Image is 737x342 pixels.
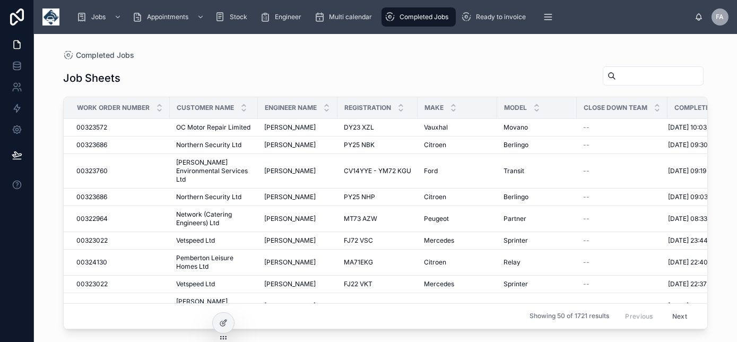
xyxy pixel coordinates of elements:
[583,141,589,149] span: --
[91,13,106,21] span: Jobs
[230,13,247,21] span: Stock
[674,104,724,112] span: Completed at
[264,193,316,201] span: [PERSON_NAME]
[76,215,108,223] span: 00322964
[63,50,134,61] a: Completed Jobs
[583,123,589,132] span: --
[264,167,316,175] span: [PERSON_NAME]
[176,141,252,149] a: Northern Security Ltd
[504,302,514,310] span: Tgs
[424,104,444,112] span: Make
[583,258,589,267] span: --
[424,193,446,201] span: Citroen
[530,312,609,321] span: Showing 50 of 1721 results
[76,280,108,288] span: 00323022
[176,193,252,201] a: Northern Security Ltd
[400,13,448,21] span: Completed Jobs
[668,123,734,132] a: [DATE] 10:03
[504,141,570,149] a: Berlingo
[424,236,454,245] span: Mercedes
[668,141,708,149] span: [DATE] 09:30
[668,141,734,149] a: [DATE] 09:30
[344,123,374,132] span: DY23 XZL
[668,258,708,267] span: [DATE] 22:40
[504,193,528,201] span: Berlingo
[424,258,446,267] span: Citroen
[668,167,734,175] a: [DATE] 09:19
[176,158,252,184] span: [PERSON_NAME] Environmental Services Ltd
[76,215,163,223] a: 00322964
[129,7,210,27] a: Appointments
[76,258,107,267] span: 00324130
[668,280,734,288] a: [DATE] 22:37
[344,236,411,245] a: FJ72 VSC
[344,167,411,175] a: CV14YYE - YM72 KGU
[344,193,375,201] span: PY25 NHP
[716,13,724,21] span: FA
[76,193,107,201] span: 00323686
[668,193,734,201] a: [DATE] 09:03
[76,280,163,288] a: 00323022
[264,236,316,245] span: [PERSON_NAME]
[264,123,316,132] span: [PERSON_NAME]
[504,215,570,223] a: Partner
[504,236,570,245] a: Sprinter
[76,258,163,267] a: 00324130
[583,123,661,132] a: --
[504,123,528,132] span: Movano
[344,280,372,288] span: FJ22 VKT
[583,215,589,223] span: --
[504,104,527,112] span: Model
[504,280,570,288] a: Sprinter
[583,193,589,201] span: --
[424,258,491,267] a: Citroen
[668,167,706,175] span: [DATE] 09:19
[257,7,309,27] a: Engineer
[344,215,377,223] span: MT73 AZW
[668,193,708,201] span: [DATE] 09:03
[212,7,255,27] a: Stock
[583,302,661,310] a: --
[668,302,734,310] a: [DATE] 22:35
[583,236,661,245] a: --
[264,280,331,288] a: [PERSON_NAME]
[76,193,163,201] a: 00323686
[176,280,252,288] a: Vetspeed Ltd
[504,167,524,175] span: Transit
[668,236,708,245] span: [DATE] 23:44
[424,236,491,245] a: Mercedes
[176,297,252,314] a: [PERSON_NAME] [PERSON_NAME] Ltd
[73,7,127,27] a: Jobs
[76,167,108,175] span: 00323760
[583,215,661,223] a: --
[76,302,107,310] span: 00323853
[76,123,163,132] a: 00323572
[665,308,695,324] button: Next
[424,215,449,223] span: Peugeot
[424,167,438,175] span: Ford
[476,13,526,21] span: Ready to invoice
[504,258,570,267] a: Relay
[176,254,252,271] span: Pemberton Leisure Homes Ltd
[381,7,456,27] a: Completed Jobs
[504,215,526,223] span: Partner
[264,280,316,288] span: [PERSON_NAME]
[583,236,589,245] span: --
[668,215,707,223] span: [DATE] 08:33
[176,141,241,149] span: Northern Security Ltd
[583,167,661,175] a: --
[504,280,528,288] span: Sprinter
[264,258,331,267] a: [PERSON_NAME]
[424,123,491,132] a: Vauxhal
[147,13,188,21] span: Appointments
[329,13,372,21] span: Multi calendar
[42,8,59,25] img: App logo
[275,13,301,21] span: Engineer
[424,302,491,310] a: Man
[668,302,707,310] span: [DATE] 22:35
[176,210,252,227] span: Network (Catering Engineers) Ltd
[76,50,134,61] span: Completed Jobs
[668,258,734,267] a: [DATE] 22:40
[264,215,331,223] a: [PERSON_NAME]
[344,258,373,267] span: MA71EKG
